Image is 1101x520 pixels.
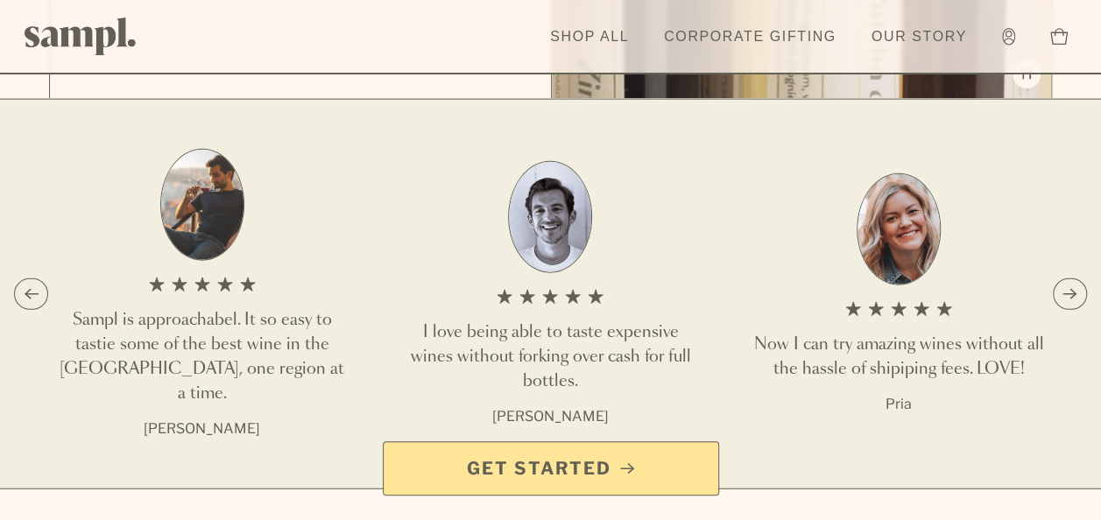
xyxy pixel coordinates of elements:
button: Next slide [1053,278,1087,310]
a: Shop All [541,18,638,56]
li: 2 / 3 [405,149,697,439]
img: Sampl logo [25,18,137,55]
span: Get Started [467,456,611,481]
a: Corporate Gifting [655,18,845,56]
p: [PERSON_NAME] [405,406,697,427]
p: [PERSON_NAME] [56,418,349,439]
h3: Now I can try amazing wines without all the hassle of shipiping fees. LOVE! [752,333,1045,382]
button: Previous slide [14,278,48,310]
a: Get Started [383,441,719,495]
p: Pria [752,394,1045,415]
h3: Sampl is approachabel. It so easy to tastie some of the best wine in the [GEOGRAPHIC_DATA], one r... [56,308,349,406]
h3: I love being able to taste expensive wines without forking over cash for full bottles. [405,320,697,394]
li: 3 / 3 [752,149,1045,439]
a: Our Story [863,18,976,56]
li: 1 / 3 [56,149,349,439]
